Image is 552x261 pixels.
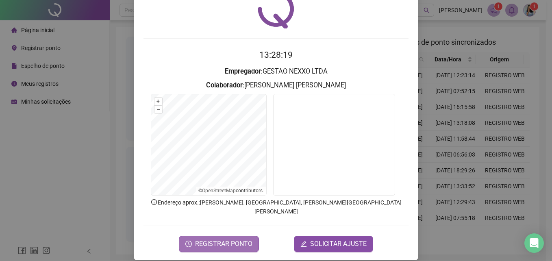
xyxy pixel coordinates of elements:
span: REGISTRAR PONTO [195,239,252,249]
li: © contributors. [198,188,264,194]
span: clock-circle [185,241,192,247]
strong: Colaborador [206,81,243,89]
h3: : [PERSON_NAME] [PERSON_NAME] [143,80,409,91]
button: + [154,98,162,105]
button: editSOLICITAR AJUSTE [294,236,373,252]
span: SOLICITAR AJUSTE [310,239,367,249]
strong: Empregador [225,67,261,75]
h3: : GESTAO NEXXO LTDA [143,66,409,77]
p: Endereço aprox. : [PERSON_NAME], [GEOGRAPHIC_DATA], [PERSON_NAME][GEOGRAPHIC_DATA][PERSON_NAME] [143,198,409,216]
span: edit [300,241,307,247]
a: OpenStreetMap [202,188,236,194]
button: REGISTRAR PONTO [179,236,259,252]
time: 13:28:19 [259,50,293,60]
div: Open Intercom Messenger [524,233,544,253]
span: info-circle [150,198,158,206]
button: – [154,106,162,113]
